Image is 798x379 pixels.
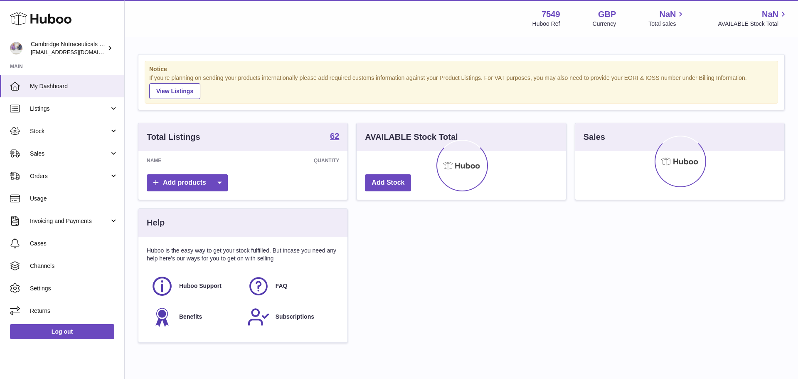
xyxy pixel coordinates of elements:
[138,151,228,170] th: Name
[593,20,616,28] div: Currency
[584,131,605,143] h3: Sales
[30,307,118,315] span: Returns
[648,9,685,28] a: NaN Total sales
[30,240,118,248] span: Cases
[365,174,411,191] a: Add Stock
[330,132,339,140] strong: 62
[30,127,109,135] span: Stock
[151,306,239,328] a: Benefits
[179,282,222,290] span: Huboo Support
[10,42,22,54] img: qvc@camnutra.com
[151,275,239,297] a: Huboo Support
[30,172,109,180] span: Orders
[718,9,788,28] a: NaN AVAILABLE Stock Total
[149,65,773,73] strong: Notice
[147,217,165,228] h3: Help
[247,275,335,297] a: FAQ
[30,150,109,158] span: Sales
[149,83,200,99] a: View Listings
[659,9,676,20] span: NaN
[30,262,118,270] span: Channels
[598,9,616,20] strong: GBP
[330,132,339,142] a: 62
[30,105,109,113] span: Listings
[30,217,109,225] span: Invoicing and Payments
[542,9,560,20] strong: 7549
[31,40,106,56] div: Cambridge Nutraceuticals Ltd
[276,282,288,290] span: FAQ
[147,247,339,263] p: Huboo is the easy way to get your stock fulfilled. But incase you need any help here's our ways f...
[179,313,202,321] span: Benefits
[365,131,458,143] h3: AVAILABLE Stock Total
[30,285,118,292] span: Settings
[247,306,335,328] a: Subscriptions
[31,49,122,55] span: [EMAIL_ADDRESS][DOMAIN_NAME]
[228,151,348,170] th: Quantity
[147,131,200,143] h3: Total Listings
[30,82,118,90] span: My Dashboard
[532,20,560,28] div: Huboo Ref
[276,313,314,321] span: Subscriptions
[718,20,788,28] span: AVAILABLE Stock Total
[648,20,685,28] span: Total sales
[10,324,114,339] a: Log out
[30,195,118,203] span: Usage
[149,74,773,99] div: If you're planning on sending your products internationally please add required customs informati...
[762,9,778,20] span: NaN
[147,174,228,191] a: Add products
